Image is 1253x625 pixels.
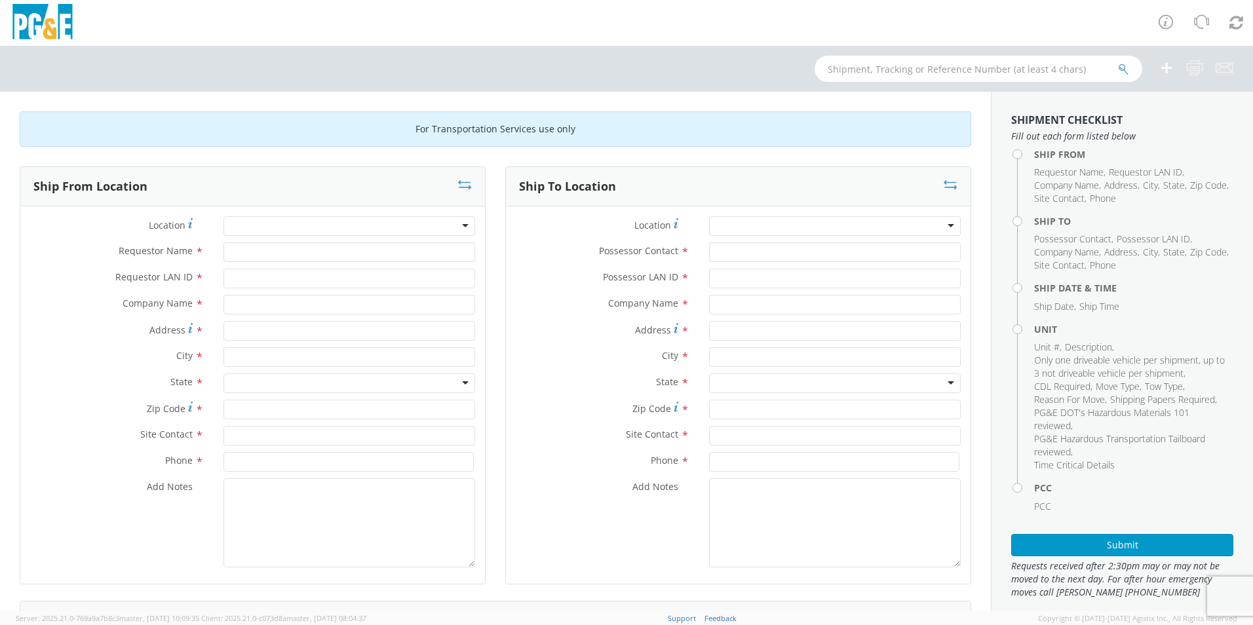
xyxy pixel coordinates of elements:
[1034,192,1085,204] span: Site Contact
[176,349,193,362] span: City
[1034,393,1107,406] li: ,
[1034,192,1087,205] li: ,
[140,428,193,440] span: Site Contact
[599,244,678,257] span: Possessor Contact
[1096,380,1140,392] span: Move Type
[1117,233,1192,246] li: ,
[1034,149,1233,159] h4: Ship From
[1034,246,1099,258] span: Company Name
[147,402,185,415] span: Zip Code
[149,219,185,231] span: Location
[1090,192,1116,204] span: Phone
[626,428,678,440] span: Site Contact
[651,454,678,466] span: Phone
[1034,300,1074,312] span: Ship Date
[635,324,671,336] span: Address
[201,613,366,623] span: Client: 2025.21.0-c073d8a
[1038,613,1237,624] span: Copyright © [DATE]-[DATE] Agistix Inc., All Rights Reserved
[1034,406,1189,432] span: PG&E DOT's Hazardous Materials 101 reviewed
[33,180,147,193] h3: Ship From Location
[165,454,193,466] span: Phone
[1034,380,1090,392] span: CDL Required
[1011,534,1233,556] button: Submit
[632,480,678,493] span: Add Notes
[1190,246,1229,259] li: ,
[1143,246,1158,258] span: City
[1104,246,1140,259] li: ,
[1110,393,1215,406] span: Shipping Papers Required
[1034,233,1111,245] span: Possessor Contact
[1034,233,1113,246] li: ,
[1104,179,1140,192] li: ,
[1034,246,1101,259] li: ,
[704,613,737,623] a: Feedback
[1034,166,1106,179] li: ,
[20,111,971,147] div: For Transportation Services use only
[1145,380,1185,393] li: ,
[608,297,678,309] span: Company Name
[1109,166,1182,178] span: Requestor LAN ID
[1163,179,1185,191] span: State
[16,613,199,623] span: Server: 2025.21.0-769a9a7b8c3
[1034,283,1233,293] h4: Ship Date & Time
[1034,354,1225,379] span: Only one driveable vehicle per shipment, up to 3 not driveable vehicle per shipment
[1143,179,1160,192] li: ,
[286,613,366,623] span: master, [DATE] 08:04:37
[1065,341,1114,354] li: ,
[119,244,193,257] span: Requestor Name
[1190,179,1229,192] li: ,
[1163,246,1187,259] li: ,
[1163,179,1187,192] li: ,
[1110,393,1217,406] li: ,
[1011,113,1123,127] strong: Shipment Checklist
[123,297,193,309] span: Company Name
[1011,130,1233,143] span: Fill out each form listed below
[1034,459,1115,471] span: Time Critical Details
[815,56,1142,82] input: Shipment, Tracking or Reference Number (at least 4 chars)
[1034,483,1233,493] h4: PCC
[1090,259,1116,271] span: Phone
[1034,216,1233,226] h4: Ship To
[1065,341,1112,353] span: Description
[1034,259,1085,271] span: Site Contact
[147,480,193,493] span: Add Notes
[170,375,193,388] span: State
[1034,341,1060,353] span: Unit #
[1190,246,1227,258] span: Zip Code
[668,613,696,623] a: Support
[1109,166,1184,179] li: ,
[1143,246,1160,259] li: ,
[1034,432,1230,459] li: ,
[1034,259,1087,272] li: ,
[1034,393,1105,406] span: Reason For Move
[662,349,678,362] span: City
[1143,179,1158,191] span: City
[1034,324,1233,334] h4: Unit
[119,613,199,623] span: master, [DATE] 10:09:35
[1104,246,1138,258] span: Address
[1034,341,1062,354] li: ,
[1034,354,1230,380] li: ,
[1190,179,1227,191] span: Zip Code
[1034,166,1104,178] span: Requestor Name
[656,375,678,388] span: State
[1034,500,1051,512] span: PCC
[634,219,671,231] span: Location
[1034,179,1099,191] span: Company Name
[1034,179,1101,192] li: ,
[1034,406,1230,432] li: ,
[10,4,75,43] img: pge-logo-06675f144f4cfa6a6814.png
[1145,380,1183,392] span: Tow Type
[1034,380,1092,393] li: ,
[1034,300,1076,313] li: ,
[1163,246,1185,258] span: State
[1117,233,1190,245] span: Possessor LAN ID
[1104,179,1138,191] span: Address
[1034,432,1205,458] span: PG&E Hazardous Transportation Tailboard reviewed
[632,402,671,415] span: Zip Code
[1011,559,1233,599] span: Requests received after 2:30pm may or may not be moved to the next day. For after hour emergency ...
[115,271,193,283] span: Requestor LAN ID
[603,271,678,283] span: Possessor LAN ID
[519,180,616,193] h3: Ship To Location
[1096,380,1142,393] li: ,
